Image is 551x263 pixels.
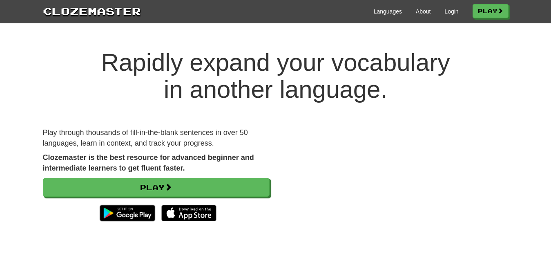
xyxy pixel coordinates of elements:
a: Play [43,178,270,197]
a: Clozemaster [43,3,141,18]
a: Languages [374,7,402,16]
a: Login [444,7,458,16]
p: Play through thousands of fill-in-the-blank sentences in over 50 languages, learn in context, and... [43,128,270,148]
img: Get it on Google Play [96,201,159,225]
a: About [416,7,431,16]
img: Download_on_the_App_Store_Badge_US-UK_135x40-25178aeef6eb6b83b96f5f2d004eda3bffbb37122de64afbaef7... [161,205,216,221]
strong: Clozemaster is the best resource for advanced beginner and intermediate learners to get fluent fa... [43,153,254,172]
a: Play [473,4,509,18]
